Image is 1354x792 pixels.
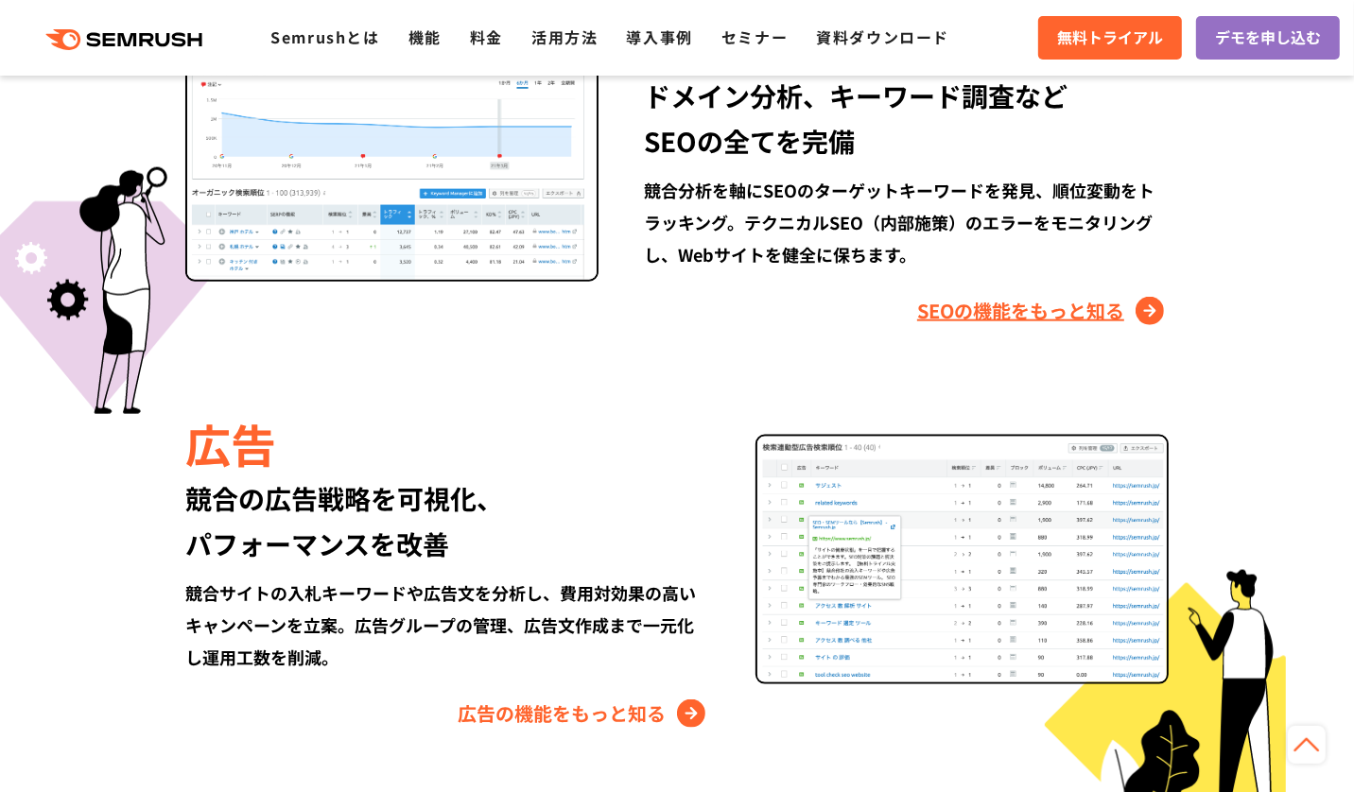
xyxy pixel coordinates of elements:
a: 資料ダウンロード [816,26,949,48]
a: 導入事例 [627,26,693,48]
div: 広告 [185,411,710,475]
a: 料金 [470,26,503,48]
a: 活用方法 [531,26,598,48]
div: ドメイン分析、キーワード調査など SEOの全てを完備 [644,73,1169,164]
span: デモを申し込む [1215,26,1321,50]
div: 競合の広告戦略を可視化、 パフォーマンスを改善 [185,475,710,566]
span: 無料トライアル [1057,26,1163,50]
a: 機能 [408,26,442,48]
a: SEOの機能をもっと知る [917,296,1169,326]
a: セミナー [721,26,788,48]
a: Semrushとは [270,26,379,48]
div: 競合分析を軸にSEOのターゲットキーワードを発見、順位変動をトラッキング。テクニカルSEO（内部施策）のエラーをモニタリングし、Webサイトを健全に保ちます。 [644,174,1169,270]
div: 競合サイトの入札キーワードや広告文を分析し、費用対効果の高いキャンペーンを立案。広告グループの管理、広告文作成まで一元化し運用工数を削減。 [185,577,710,673]
a: デモを申し込む [1196,16,1340,60]
a: 広告の機能をもっと知る [458,698,710,729]
a: 無料トライアル [1038,16,1182,60]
